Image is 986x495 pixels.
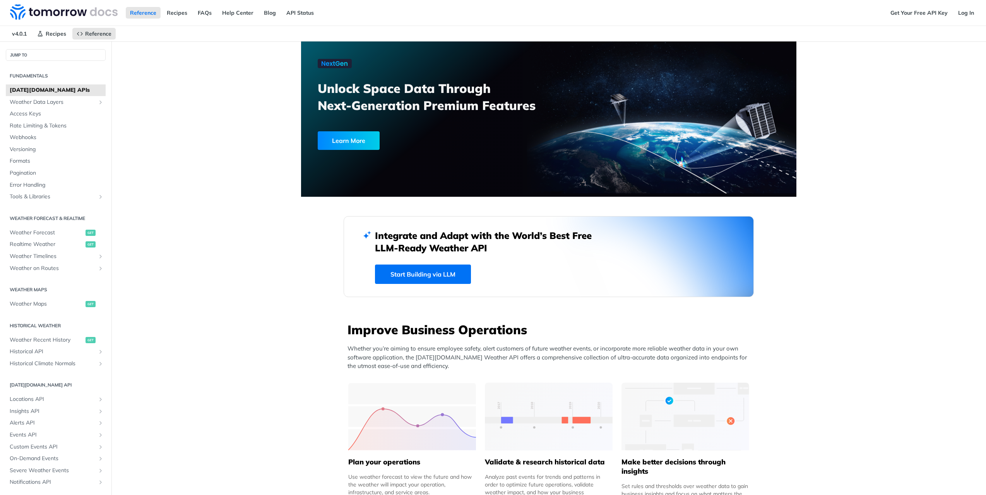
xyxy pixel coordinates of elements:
span: Severe Weather Events [10,467,96,474]
a: Access Keys [6,108,106,120]
a: Log In [954,7,978,19]
span: Notifications API [10,478,96,486]
a: Weather TimelinesShow subpages for Weather Timelines [6,251,106,262]
h5: Make better decisions through insights [621,457,749,476]
button: Show subpages for Weather Data Layers [98,99,104,105]
a: Tools & LibrariesShow subpages for Tools & Libraries [6,191,106,203]
h2: Weather Maps [6,286,106,293]
span: Locations API [10,395,96,403]
img: 39565e8-group-4962x.svg [348,383,476,450]
span: Weather Maps [10,300,84,308]
img: 13d7ca0-group-496-2.svg [485,383,613,450]
span: get [86,241,96,247]
a: Historical Climate NormalsShow subpages for Historical Climate Normals [6,358,106,370]
span: Formats [10,157,104,165]
a: Alerts APIShow subpages for Alerts API [6,417,106,429]
a: Start Building via LLM [375,265,471,284]
button: Show subpages for Weather on Routes [98,265,104,272]
a: Weather Recent Historyget [6,334,106,346]
a: FAQs [193,7,216,19]
span: Reference [85,30,111,37]
span: Custom Events API [10,443,96,451]
span: Weather on Routes [10,265,96,272]
button: Show subpages for Notifications API [98,479,104,485]
button: Show subpages for On-Demand Events [98,455,104,462]
span: Rate Limiting & Tokens [10,122,104,130]
a: Get Your Free API Key [886,7,952,19]
h2: Historical Weather [6,322,106,329]
span: Events API [10,431,96,439]
a: Events APIShow subpages for Events API [6,429,106,441]
span: Recipes [46,30,66,37]
span: Alerts API [10,419,96,427]
span: On-Demand Events [10,455,96,462]
a: Locations APIShow subpages for Locations API [6,394,106,405]
img: NextGen [318,59,352,68]
button: Show subpages for Severe Weather Events [98,467,104,474]
a: Weather Forecastget [6,227,106,239]
a: Realtime Weatherget [6,239,106,250]
a: API Status [282,7,318,19]
h5: Plan your operations [348,457,476,467]
button: Show subpages for Insights API [98,408,104,414]
a: Blog [260,7,280,19]
a: Error Handling [6,179,106,191]
span: Weather Forecast [10,229,84,237]
a: Versioning [6,144,106,155]
button: Show subpages for Weather Timelines [98,253,104,260]
h2: Integrate and Adapt with the World’s Best Free LLM-Ready Weather API [375,229,603,254]
a: Historical APIShow subpages for Historical API [6,346,106,357]
span: [DATE][DOMAIN_NAME] APIs [10,86,104,94]
span: Tools & Libraries [10,193,96,201]
button: JUMP TO [6,49,106,61]
button: Show subpages for Custom Events API [98,444,104,450]
h2: Weather Forecast & realtime [6,215,106,222]
h2: Fundamentals [6,72,106,79]
button: Show subpages for Locations API [98,396,104,402]
span: v4.0.1 [8,28,31,40]
p: Whether you’re aiming to ensure employee safety, alert customers of future weather events, or inc... [347,344,754,371]
img: Tomorrow.io Weather API Docs [10,4,118,20]
a: On-Demand EventsShow subpages for On-Demand Events [6,453,106,464]
h5: Validate & research historical data [485,457,613,467]
a: Weather Mapsget [6,298,106,310]
a: Weather on RoutesShow subpages for Weather on Routes [6,263,106,274]
a: Help Center [218,7,258,19]
button: Show subpages for Historical Climate Normals [98,361,104,367]
span: get [86,230,96,236]
span: Historical Climate Normals [10,360,96,368]
button: Show subpages for Tools & Libraries [98,194,104,200]
span: Webhooks [10,134,104,141]
span: Realtime Weather [10,241,84,248]
span: get [86,301,96,307]
a: [DATE][DOMAIN_NAME] APIs [6,84,106,96]
h3: Improve Business Operations [347,321,754,338]
span: Weather Timelines [10,253,96,260]
span: Weather Recent History [10,336,84,344]
a: Rate Limiting & Tokens [6,120,106,132]
a: Webhooks [6,132,106,143]
a: Weather Data LayersShow subpages for Weather Data Layers [6,96,106,108]
a: Custom Events APIShow subpages for Custom Events API [6,441,106,453]
a: Pagination [6,167,106,179]
button: Show subpages for Events API [98,432,104,438]
span: Pagination [10,169,104,177]
a: Reference [72,28,116,40]
h3: Unlock Space Data Through Next-Generation Premium Features [318,80,557,114]
button: Show subpages for Alerts API [98,420,104,426]
span: Insights API [10,407,96,415]
span: Versioning [10,146,104,153]
span: Error Handling [10,181,104,189]
a: Reference [126,7,161,19]
span: Weather Data Layers [10,98,96,106]
a: Recipes [33,28,70,40]
span: Access Keys [10,110,104,118]
a: Recipes [163,7,192,19]
span: get [86,337,96,343]
a: Severe Weather EventsShow subpages for Severe Weather Events [6,465,106,476]
a: Formats [6,155,106,167]
h2: [DATE][DOMAIN_NAME] API [6,382,106,388]
div: Learn More [318,131,380,150]
img: a22d113-group-496-32x.svg [621,383,749,450]
a: Insights APIShow subpages for Insights API [6,406,106,417]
